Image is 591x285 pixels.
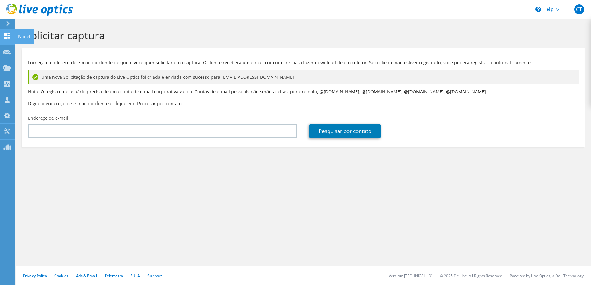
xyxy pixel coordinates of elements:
a: Telemetry [105,273,123,278]
li: Version: [TECHNICAL_ID] [389,273,432,278]
div: Painel [15,29,34,44]
span: CT [574,4,584,14]
span: Uma nova Solicitação de captura do Live Optics foi criada e enviada com sucesso para [EMAIL_ADDRE... [41,74,294,81]
p: Forneça o endereço de e-mail do cliente de quem você quer solicitar uma captura. O cliente recebe... [28,59,579,66]
li: Powered by Live Optics, a Dell Technology [510,273,584,278]
svg: \n [535,7,541,12]
label: Endereço de e-mail [28,115,68,121]
a: EULA [130,273,140,278]
h1: Solicitar captura [25,29,579,42]
a: Ads & Email [76,273,97,278]
a: Pesquisar por contato [309,124,381,138]
a: Support [147,273,162,278]
li: © 2025 Dell Inc. All Rights Reserved [440,273,502,278]
p: Nota: O registro de usuário precisa de uma conta de e-mail corporativa válida. Contas de e-mail p... [28,88,579,95]
a: Privacy Policy [23,273,47,278]
a: Cookies [54,273,69,278]
h3: Digite o endereço de e-mail do cliente e clique em “Procurar por contato”. [28,100,579,107]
